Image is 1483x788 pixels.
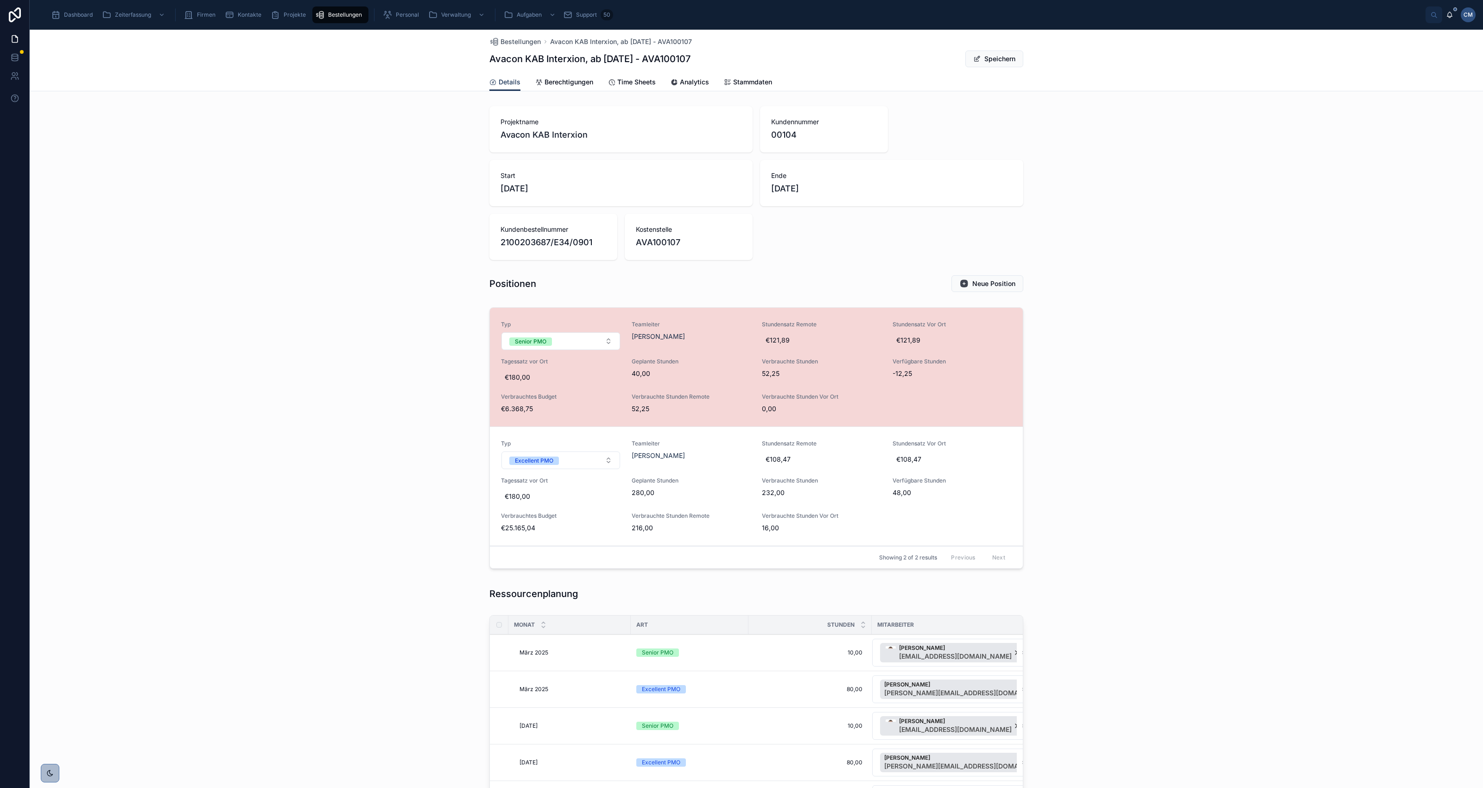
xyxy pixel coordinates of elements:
span: Teamleiter [632,440,751,447]
span: €180,00 [505,492,617,501]
div: Senior PMO [642,722,673,730]
span: Personal [396,11,419,19]
span: Kundenbestellnummer [501,225,606,234]
a: Avacon KAB Interxion, ab [DATE] - AVA100107 [550,37,692,46]
span: [PERSON_NAME] [884,754,1033,762]
span: -12,25 [893,369,1012,378]
h1: Ressourcenplanung [489,587,578,600]
a: Personal [380,6,425,23]
div: 50 [601,9,613,20]
a: [PERSON_NAME] [632,451,685,460]
a: Berechtigungen [535,74,593,92]
span: [PERSON_NAME][EMAIL_ADDRESS][DOMAIN_NAME] [884,688,1033,698]
span: Tagessatz vor Ort [501,477,621,484]
span: Kundennummer [771,117,877,127]
span: 280,00 [632,488,751,497]
span: Stundensatz Vor Ort [893,440,1012,447]
span: 216,00 [632,523,751,533]
span: Showing 2 of 2 results [879,554,937,561]
span: Details [499,77,520,87]
span: Analytics [680,77,709,87]
span: 48,00 [893,488,1012,497]
a: Dashboard [48,6,99,23]
span: 52,25 [632,404,751,413]
span: Zeiterfassung [115,11,151,19]
button: Select Button [501,332,620,350]
span: [PERSON_NAME] [632,332,685,341]
span: Kostenstelle [636,225,741,234]
span: 16,00 [762,523,881,533]
button: Unselect 26 [880,680,1046,699]
span: €121,89 [766,336,878,345]
a: März 2025 [520,686,625,693]
span: Verfügbare Stunden [893,477,1012,484]
span: 232,00 [762,488,881,497]
div: Senior PMO [515,337,546,346]
a: Details [489,74,520,91]
span: Support [576,11,597,19]
span: 52,25 [762,369,881,378]
span: [EMAIL_ADDRESS][DOMAIN_NAME] [899,652,1012,661]
span: Geplante Stunden [632,477,751,484]
span: Geplante Stunden [632,358,751,365]
span: 10,00 [758,649,862,656]
span: Tagessatz vor Ort [501,358,621,365]
span: Berechtigungen [545,77,593,87]
span: €121,89 [896,336,1008,345]
span: [DATE] [520,759,538,766]
span: Dashboard [64,11,93,19]
span: Monat [514,621,535,629]
span: März 2025 [520,686,548,693]
button: Select Button [872,749,1036,776]
span: März 2025 [520,649,548,656]
span: Projektname [501,117,741,127]
button: Speichern [965,51,1023,67]
div: Excellent PMO [642,685,680,693]
span: Firmen [197,11,215,19]
span: [PERSON_NAME] [899,718,1012,725]
a: Select Button [872,748,1036,777]
a: Kontakte [222,6,268,23]
span: €6.368,75 [501,404,621,413]
a: Excellent PMO [636,758,743,767]
button: Select Button [872,712,1036,740]
span: Stundensatz Remote [762,321,881,328]
span: AVA100107 [636,236,680,249]
button: Select Button [501,451,620,469]
a: Bestellungen [312,6,368,23]
span: Verbrauchte Stunden [762,358,881,365]
span: Verfügbare Stunden [893,358,1012,365]
span: [DATE] [771,182,1012,195]
button: Unselect 26 [880,753,1046,772]
span: Aufgaben [517,11,542,19]
span: Stundensatz Vor Ort [893,321,1012,328]
div: Excellent PMO [642,758,680,767]
span: Teamleiter [632,321,751,328]
span: Projekte [284,11,306,19]
span: Verbrauchtes Budget [501,393,621,400]
span: Verbrauchte Stunden Remote [632,512,751,520]
span: Bestellungen [328,11,362,19]
button: Neue Position [951,275,1023,292]
a: Zeiterfassung [99,6,170,23]
span: Art [636,621,648,629]
span: Verbrauchte Stunden [762,477,881,484]
span: €25.165,04 [501,523,621,533]
span: Kontakte [238,11,261,19]
span: [DATE] [501,182,741,195]
span: Verbrauchtes Budget [501,512,621,520]
span: Neue Position [972,279,1015,288]
span: [PERSON_NAME] [884,681,1033,688]
span: 80,00 [758,759,862,766]
a: Analytics [671,74,709,92]
a: Senior PMO [636,648,743,657]
span: Mitarbeiter [877,621,914,629]
button: Unselect 4 [880,716,1025,736]
a: 80,00 [754,682,866,697]
a: März 2025 [520,649,625,656]
span: [EMAIL_ADDRESS][DOMAIN_NAME] [899,725,1012,734]
span: Typ [501,440,621,447]
span: [PERSON_NAME] [899,644,1012,652]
